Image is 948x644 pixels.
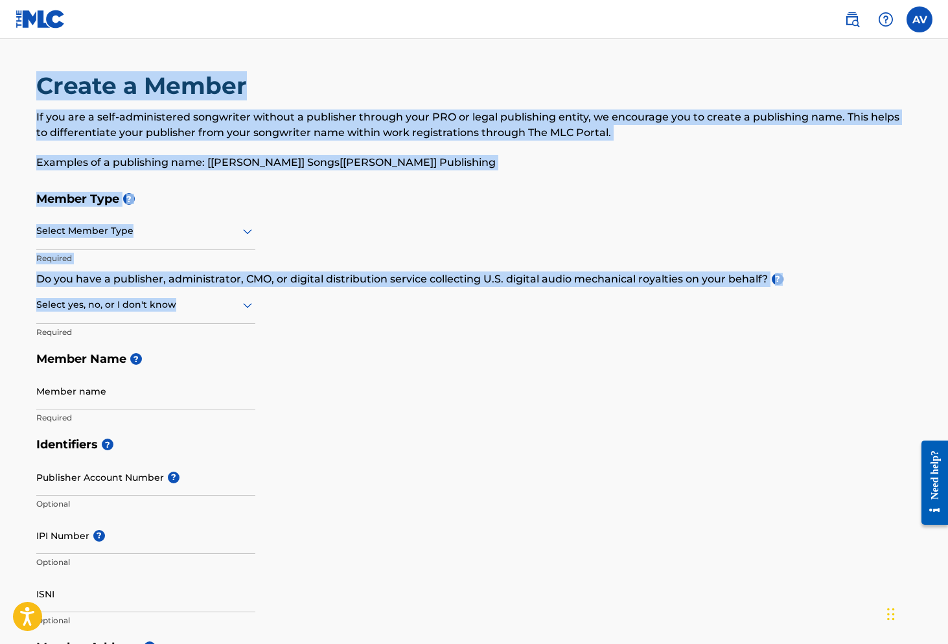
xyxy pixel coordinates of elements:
span: ? [102,439,113,450]
img: help [878,12,894,27]
iframe: Chat Widget [883,582,948,644]
img: search [844,12,860,27]
span: ? [130,353,142,365]
span: ? [168,472,179,483]
div: User Menu [907,6,932,32]
div: Help [873,6,899,32]
div: Widget de chat [883,582,948,644]
span: ? [93,530,105,542]
h5: Member Type [36,185,912,213]
h5: Identifiers [36,431,912,459]
p: Examples of a publishing name: [[PERSON_NAME]] Songs[[PERSON_NAME]] Publishing [36,155,912,170]
h5: Member Name [36,345,912,373]
p: Required [36,327,255,338]
div: Arrastrar [887,595,895,634]
p: If you are a self-administered songwriter without a publisher through your PRO or legal publishin... [36,109,912,141]
span: ? [772,273,783,285]
h2: Create a Member [36,71,253,100]
span: ? [123,193,135,205]
p: Optional [36,498,255,510]
p: Optional [36,615,255,627]
p: Required [36,412,255,424]
iframe: Resource Center [912,430,948,536]
p: Required [36,253,255,264]
img: MLC Logo [16,10,65,29]
p: Do you have a publisher, administrator, CMO, or digital distribution service collecting U.S. digi... [36,271,912,287]
a: Public Search [839,6,865,32]
p: Optional [36,557,255,568]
